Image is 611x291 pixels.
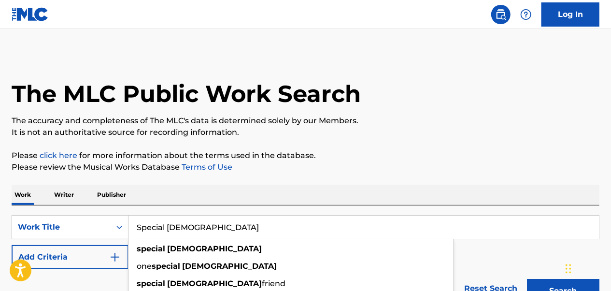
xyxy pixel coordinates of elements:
[167,279,262,288] strong: [DEMOGRAPHIC_DATA]
[495,9,507,20] img: search
[563,245,611,291] iframe: Chat Widget
[40,151,77,160] a: click here
[12,150,599,161] p: Please for more information about the terms used in the database.
[516,5,536,24] div: Help
[12,115,599,127] p: The accuracy and completeness of The MLC's data is determined solely by our Members.
[12,7,49,21] img: MLC Logo
[491,5,511,24] a: Public Search
[262,279,285,288] span: friend
[152,262,180,271] strong: special
[182,262,277,271] strong: [DEMOGRAPHIC_DATA]
[51,185,77,205] p: Writer
[137,279,165,288] strong: special
[12,185,34,205] p: Work
[12,79,361,108] h1: The MLC Public Work Search
[12,127,599,138] p: It is not an authoritative source for recording information.
[541,2,599,27] a: Log In
[94,185,129,205] p: Publisher
[109,251,121,263] img: 9d2ae6d4665cec9f34b9.svg
[12,161,599,173] p: Please review the Musical Works Database
[137,262,152,271] span: one
[180,162,232,172] a: Terms of Use
[18,221,105,233] div: Work Title
[167,244,262,253] strong: [DEMOGRAPHIC_DATA]
[12,245,128,269] button: Add Criteria
[566,254,571,283] div: Drag
[137,244,165,253] strong: special
[520,9,532,20] img: help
